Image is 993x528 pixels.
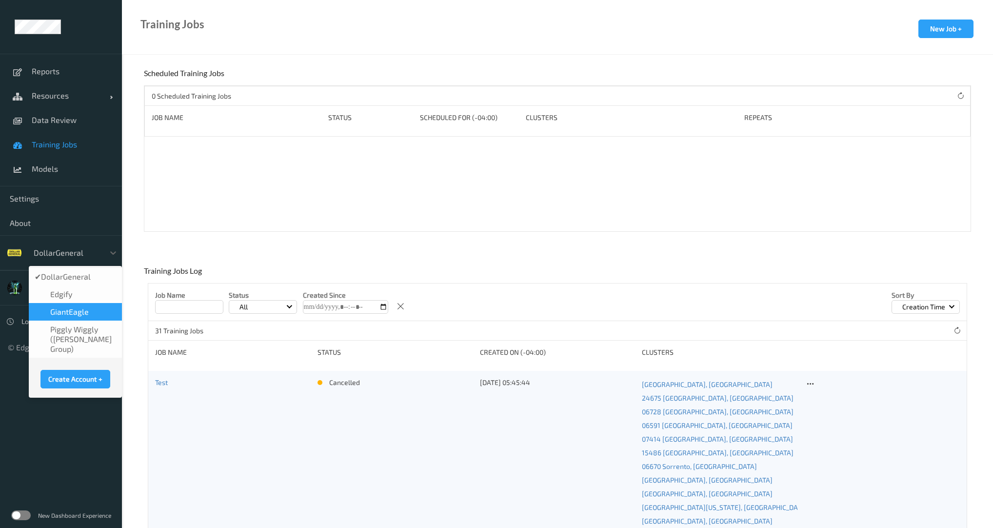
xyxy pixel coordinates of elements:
a: [GEOGRAPHIC_DATA], [GEOGRAPHIC_DATA] [642,514,797,528]
div: Training Jobs [140,20,204,29]
div: status [318,347,473,357]
div: clusters [642,347,797,357]
p: Job Name [155,290,223,300]
a: [GEOGRAPHIC_DATA][US_STATE], [GEOGRAPHIC_DATA] [642,501,797,514]
a: 06728 [GEOGRAPHIC_DATA], [GEOGRAPHIC_DATA] [642,405,797,419]
a: 15486 [GEOGRAPHIC_DATA], [GEOGRAPHIC_DATA] [642,446,797,460]
p: Sort by [892,290,960,300]
p: 0 Scheduled Training Jobs [152,91,231,101]
div: Status [328,113,413,122]
a: 07414 [GEOGRAPHIC_DATA], [GEOGRAPHIC_DATA] [642,432,797,446]
a: 24675 [GEOGRAPHIC_DATA], [GEOGRAPHIC_DATA] [642,391,797,405]
div: Scheduled Training Jobs [144,68,227,85]
div: Created On (-04:00) [480,347,636,357]
a: 06670 Sorrento, [GEOGRAPHIC_DATA] [642,460,797,473]
div: Training Jobs Log [144,266,204,283]
a: [GEOGRAPHIC_DATA], [GEOGRAPHIC_DATA] [642,378,797,391]
div: Job Name [155,347,311,357]
div: [DATE] 05:45:44 [480,378,636,387]
p: Status [229,290,297,300]
a: 06591 [GEOGRAPHIC_DATA], [GEOGRAPHIC_DATA] [642,419,797,432]
button: New Job + [918,20,973,38]
a: Test [155,378,168,386]
p: cancelled [329,378,360,387]
p: 31 Training Jobs [155,326,228,336]
p: Creation Time [899,302,949,312]
p: All [236,302,251,312]
div: Repeats [744,113,815,122]
p: Created Since [303,290,388,300]
div: Scheduled for (-04:00) [420,113,519,122]
a: [GEOGRAPHIC_DATA], [GEOGRAPHIC_DATA] [642,487,797,501]
a: [GEOGRAPHIC_DATA], [GEOGRAPHIC_DATA] [642,473,797,487]
div: Clusters [526,113,738,122]
div: Job Name [152,113,321,122]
